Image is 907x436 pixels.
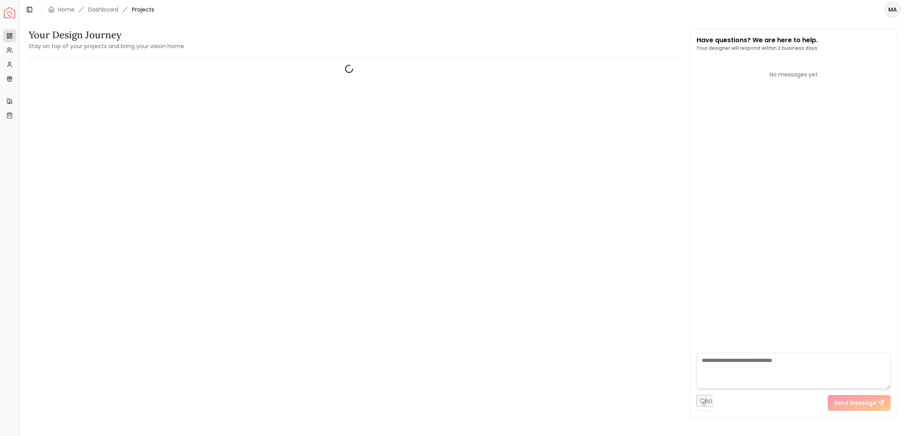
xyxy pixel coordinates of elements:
[4,7,15,18] a: Spacejoy
[4,7,15,18] img: Spacejoy Logo
[132,6,154,14] span: Projects
[697,45,819,51] p: Your designer will respond within 2 business days.
[58,6,75,14] a: Home
[885,2,900,17] span: MA
[29,42,184,50] small: Stay on top of your projects and bring your vision home
[697,70,891,78] div: No messages yet
[697,35,819,45] p: Have questions? We are here to help.
[29,29,184,41] h3: Your Design Journey
[88,6,118,14] a: Dashboard
[885,2,901,18] button: MA
[48,6,154,14] nav: breadcrumb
